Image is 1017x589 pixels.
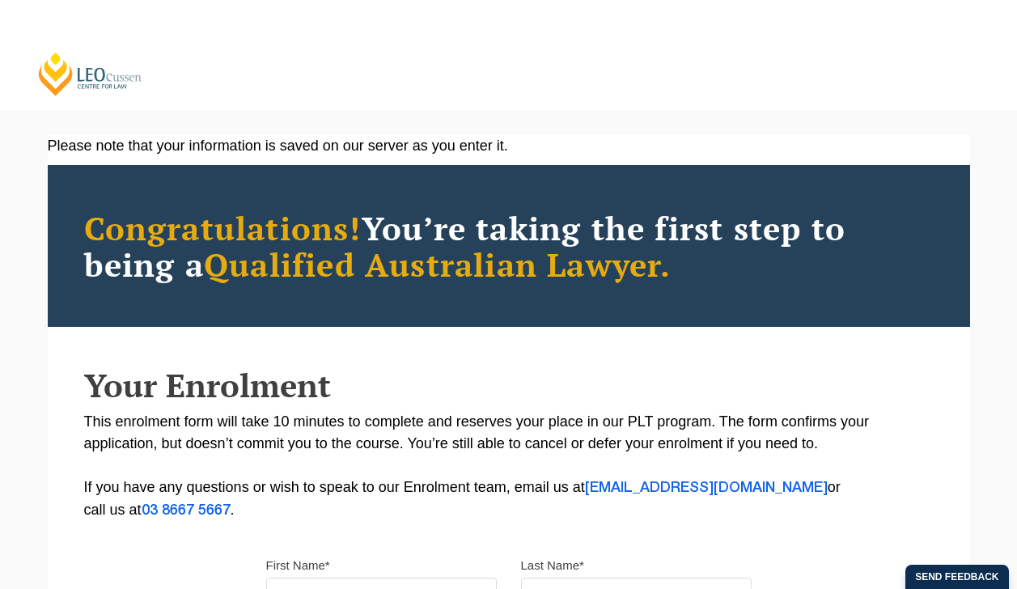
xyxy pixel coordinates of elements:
label: Last Name* [521,557,584,574]
a: 03 8667 5667 [142,504,231,517]
span: Congratulations! [84,206,362,249]
p: This enrolment form will take 10 minutes to complete and reserves your place in our PLT program. ... [84,411,934,522]
iframe: LiveChat chat widget [909,481,977,549]
div: Please note that your information is saved on our server as you enter it. [48,135,970,157]
h2: Your Enrolment [84,367,934,403]
a: [PERSON_NAME] Centre for Law [36,51,144,97]
h2: You’re taking the first step to being a [84,210,934,282]
label: First Name* [266,557,330,574]
a: [EMAIL_ADDRESS][DOMAIN_NAME] [585,481,828,494]
span: Qualified Australian Lawyer. [204,243,672,286]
